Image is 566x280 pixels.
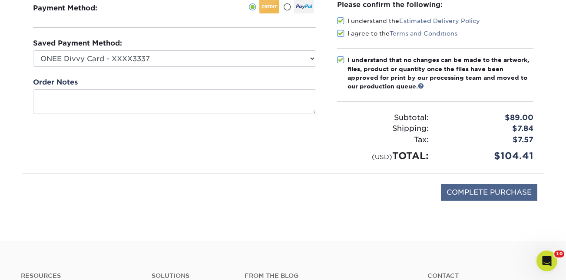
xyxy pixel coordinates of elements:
[435,149,540,163] div: $104.41
[2,254,74,277] iframe: Google Customer Reviews
[337,29,457,38] label: I agree to the
[554,251,564,257] span: 10
[536,251,557,271] iframe: Intercom live chat
[427,272,545,280] a: Contact
[348,55,533,91] div: I understand that no changes can be made to the artwork, files, product or quantity once the file...
[399,17,480,24] a: Estimated Delivery Policy
[152,272,232,280] h4: Solutions
[33,38,122,49] label: Saved Payment Method:
[33,4,119,12] h3: Payment Method:
[435,123,540,134] div: $7.84
[435,134,540,146] div: $7.57
[331,112,435,124] div: Subtotal:
[331,134,435,146] div: Tax:
[331,123,435,134] div: Shipping:
[441,184,537,201] input: COMPLETE PURCHASE
[29,184,73,210] img: DigiCert Secured Site Seal
[390,30,457,37] a: Terms and Conditions
[21,272,139,280] h4: Resources
[331,149,435,163] div: TOTAL:
[435,112,540,124] div: $89.00
[245,272,404,280] h4: From the Blog
[337,16,480,25] label: I understand the
[33,77,78,88] label: Order Notes
[372,153,392,160] small: (USD)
